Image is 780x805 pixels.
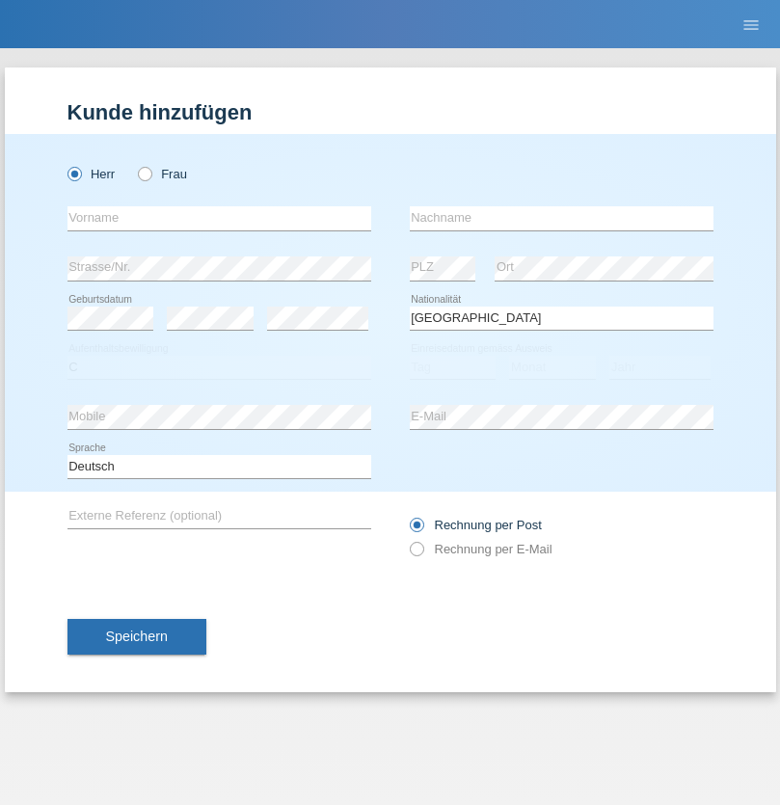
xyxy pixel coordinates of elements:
i: menu [741,15,761,35]
label: Rechnung per E-Mail [410,542,552,556]
input: Rechnung per Post [410,518,422,542]
button: Speichern [67,619,206,656]
input: Rechnung per E-Mail [410,542,422,566]
input: Herr [67,167,80,179]
h1: Kunde hinzufügen [67,100,713,124]
label: Herr [67,167,116,181]
span: Speichern [106,629,168,644]
a: menu [732,18,770,30]
input: Frau [138,167,150,179]
label: Rechnung per Post [410,518,542,532]
label: Frau [138,167,187,181]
